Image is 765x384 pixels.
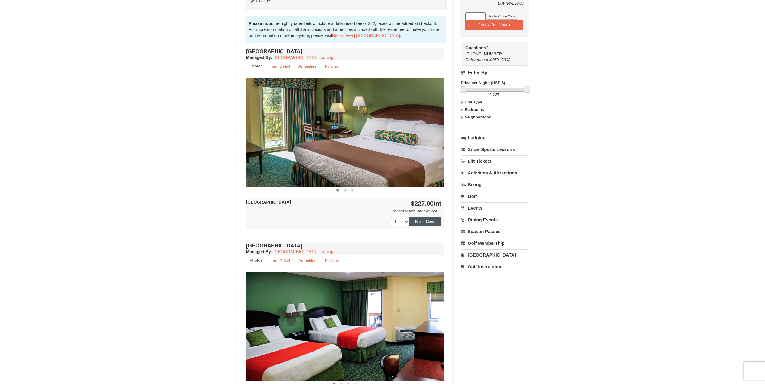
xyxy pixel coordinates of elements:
a: Lift Tickets [461,155,528,167]
a: [GEOGRAPHIC_DATA] Lodging [274,55,333,60]
span: /nt [434,200,442,207]
strong: : [246,55,272,60]
span: Managed By [246,249,271,254]
a: Golf [461,191,528,202]
small: Amenities [298,258,317,263]
small: Photos [250,258,262,263]
img: 18876286-41-233aa5f3.jpg [246,272,445,381]
a: Item Detail [267,255,294,266]
a: Resort Fee | [GEOGRAPHIC_DATA] [332,33,400,38]
span: 227 [493,92,500,97]
button: Book Now! [409,217,442,226]
div: Includes all fees. Tax excluded. [246,208,442,214]
button: Check Out Now [465,20,523,30]
button: Apply Promo Code [487,13,517,20]
label: - [461,92,528,98]
strong: $227.00 [411,200,442,207]
small: Item Detail [271,64,290,69]
a: Golf Instruction [461,261,528,272]
a: Biking [461,179,528,190]
span: Managed By [246,55,271,60]
div: the nightly rates below include a daily resort fee of $22, taxes will be added at checkout. For m... [245,16,446,43]
a: Amenities [295,60,320,72]
strong: : [246,249,272,254]
strong: [GEOGRAPHIC_DATA] [246,200,291,204]
div: $0.00 [465,0,523,12]
a: Item Detail [267,60,294,72]
a: [GEOGRAPHIC_DATA] Lodging [274,249,333,254]
strong: Questions? [465,45,488,50]
span: 415917003 [489,57,510,62]
strong: Bedrooms [465,107,484,112]
a: Dining Events [461,214,528,225]
small: Photos [250,64,262,68]
strong: Price per Night: (USD $) [461,81,505,85]
span: [PHONE_NUMBER] [465,45,517,56]
strong: Due Now: [498,1,514,5]
span: 0 [489,92,491,97]
a: Policies [321,60,343,72]
a: Amenities [295,255,320,266]
h4: [GEOGRAPHIC_DATA] [246,48,445,54]
small: Item Detail [271,258,290,263]
a: Activities & Attractions [461,167,528,178]
a: Policies [321,255,343,266]
a: Golf Membership [461,238,528,249]
a: Snow Sports Lessons [461,144,528,155]
h4: Filter By: [461,70,528,75]
a: Events [461,202,528,214]
a: Photos [246,60,266,72]
span: Reference # [465,57,488,62]
a: [GEOGRAPHIC_DATA] [461,249,528,260]
small: Policies [325,64,339,69]
img: 18876286-36-6bbdb14b.jpg [246,78,445,186]
h4: [GEOGRAPHIC_DATA] [246,243,445,249]
a: Lodging [461,132,528,143]
strong: Unit Type [465,100,482,104]
strong: Please note: [249,21,274,26]
small: Policies [325,258,339,263]
a: Season Passes [461,226,528,237]
a: Photos [246,255,266,266]
small: Amenities [298,64,317,69]
strong: Neighborhood [465,115,491,119]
